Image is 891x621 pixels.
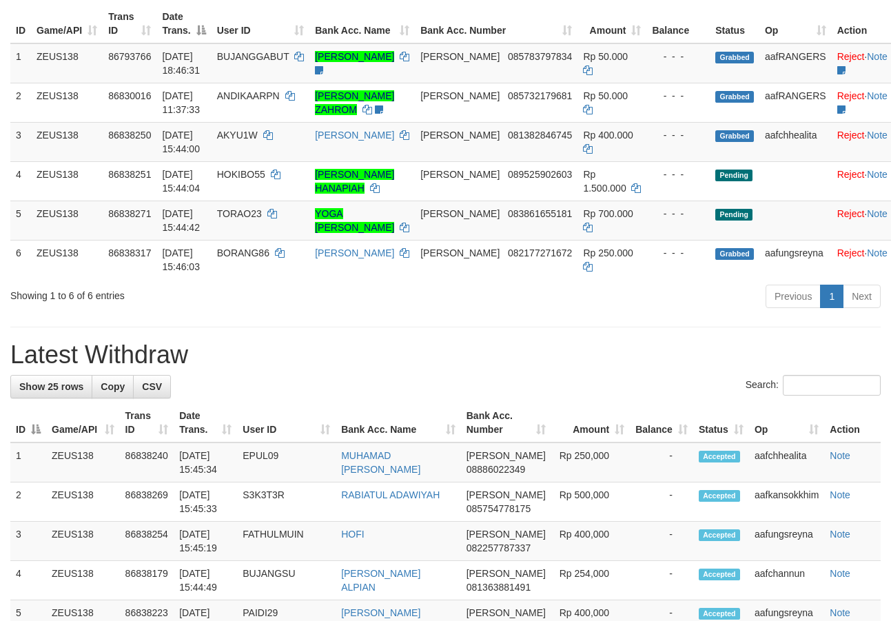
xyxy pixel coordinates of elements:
a: [PERSON_NAME] ZAHROM [315,90,394,115]
th: Bank Acc. Name: activate to sort column ascending [309,4,415,43]
a: [PERSON_NAME] HANAPIAH [315,169,394,194]
span: Rp 50.000 [583,90,628,101]
a: Note [830,489,850,500]
a: MUHAMAD [PERSON_NAME] [341,450,420,475]
span: Accepted [699,569,740,580]
span: Copy 085783797834 to clipboard [508,51,572,62]
td: 5 [10,201,31,240]
span: [PERSON_NAME] [467,529,546,540]
span: Copy 082177271672 to clipboard [508,247,572,258]
span: [DATE] 15:44:04 [162,169,200,194]
span: Copy 089525902603 to clipboard [508,169,572,180]
span: [PERSON_NAME] [420,90,500,101]
span: Grabbed [715,52,754,63]
th: ID [10,4,31,43]
a: [PERSON_NAME] [315,51,394,62]
span: Pending [715,209,752,221]
span: Copy 085754778175 to clipboard [467,503,531,514]
a: [PERSON_NAME] ALPIAN [341,568,420,593]
th: Balance: activate to sort column ascending [630,403,693,442]
td: ZEUS138 [46,442,120,482]
span: Pending [715,170,752,181]
td: Rp 250,000 [551,442,630,482]
td: 1 [10,43,31,83]
th: Date Trans.: activate to sort column descending [156,4,211,43]
span: CSV [142,381,162,392]
th: Trans ID: activate to sort column ascending [103,4,156,43]
span: Rp 250.000 [583,247,633,258]
span: Copy 08886022349 to clipboard [467,464,526,475]
span: [PERSON_NAME] [420,169,500,180]
span: [PERSON_NAME] [420,130,500,141]
th: Game/API: activate to sort column ascending [31,4,103,43]
span: [DATE] 11:37:33 [162,90,200,115]
span: Rp 50.000 [583,51,628,62]
a: Next [843,285,881,308]
td: 86838240 [120,442,174,482]
span: [DATE] 15:44:00 [162,130,200,154]
a: Note [867,208,888,219]
span: 86793766 [108,51,151,62]
div: - - - [652,50,704,63]
td: ZEUS138 [46,482,120,522]
span: Copy [101,381,125,392]
td: S3K3T3R [237,482,336,522]
span: Accepted [699,529,740,541]
a: Reject [837,130,865,141]
td: ZEUS138 [46,561,120,600]
a: Reject [837,247,865,258]
div: - - - [652,128,704,142]
td: 86838269 [120,482,174,522]
span: Accepted [699,608,740,620]
td: aafkansokkhim [749,482,824,522]
a: Copy [92,375,134,398]
span: HOKIBO55 [217,169,265,180]
th: Action [824,403,881,442]
div: - - - [652,167,704,181]
a: RABIATUL ADAWIYAH [341,489,440,500]
th: Amount: activate to sort column ascending [577,4,646,43]
td: aafungsreyna [749,522,824,561]
span: Copy 085732179681 to clipboard [508,90,572,101]
td: - [630,522,693,561]
a: Reject [837,169,865,180]
span: AKYU1W [217,130,258,141]
a: CSV [133,375,171,398]
div: - - - [652,246,704,260]
span: Rp 700.000 [583,208,633,219]
input: Search: [783,375,881,396]
span: Accepted [699,490,740,502]
td: ZEUS138 [31,161,103,201]
td: 4 [10,161,31,201]
td: 2 [10,482,46,522]
td: aafRANGERS [759,43,832,83]
a: Note [830,529,850,540]
span: 86838251 [108,169,151,180]
td: 1 [10,442,46,482]
td: 86838254 [120,522,174,561]
a: Previous [766,285,821,308]
th: Trans ID: activate to sort column ascending [120,403,174,442]
span: [DATE] 15:44:42 [162,208,200,233]
span: Copy 083861655181 to clipboard [508,208,572,219]
span: Grabbed [715,248,754,260]
th: Game/API: activate to sort column ascending [46,403,120,442]
span: 86838317 [108,247,151,258]
td: ZEUS138 [31,43,103,83]
span: Copy 081382846745 to clipboard [508,130,572,141]
a: Reject [837,90,865,101]
a: 1 [820,285,843,308]
td: FATHULMUIN [237,522,336,561]
td: ZEUS138 [46,522,120,561]
span: [PERSON_NAME] [420,208,500,219]
td: Rp 254,000 [551,561,630,600]
span: TORAO23 [217,208,262,219]
label: Search: [746,375,881,396]
td: [DATE] 15:45:19 [174,522,237,561]
span: Copy 082257787337 to clipboard [467,542,531,553]
a: Reject [837,51,865,62]
td: ZEUS138 [31,240,103,279]
span: 86838250 [108,130,151,141]
td: - [630,561,693,600]
span: [PERSON_NAME] [467,450,546,461]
